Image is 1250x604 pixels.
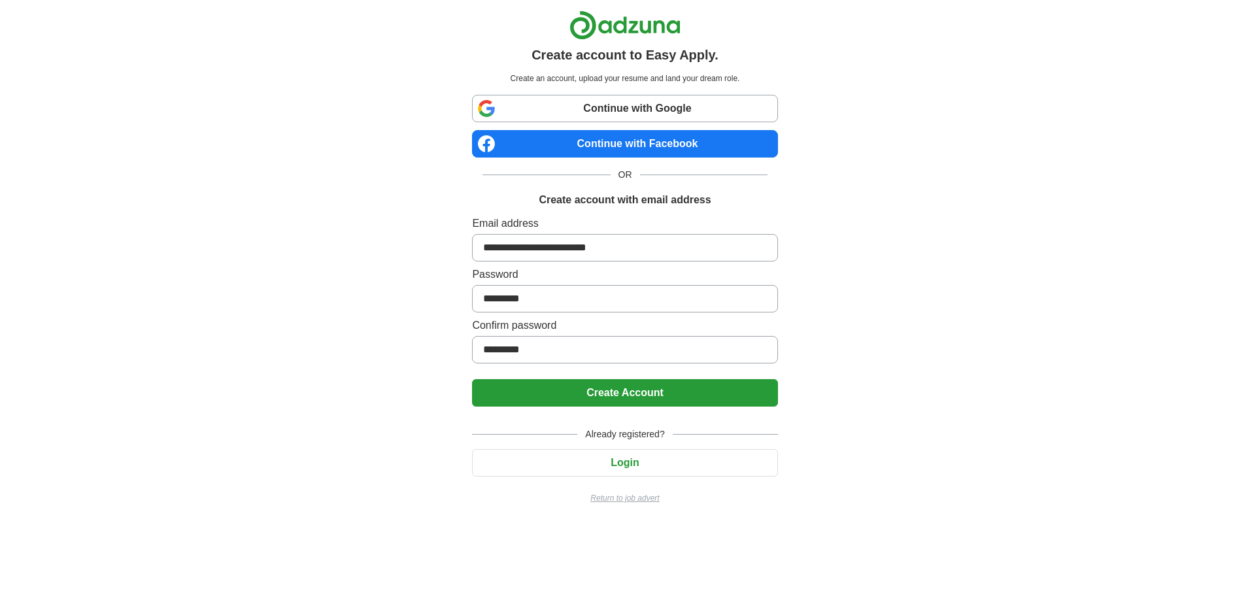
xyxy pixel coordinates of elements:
[472,130,777,158] a: Continue with Facebook
[472,95,777,122] a: Continue with Google
[577,428,672,441] span: Already registered?
[472,216,777,231] label: Email address
[611,168,640,182] span: OR
[472,449,777,477] button: Login
[472,267,777,282] label: Password
[472,492,777,504] a: Return to job advert
[475,73,775,84] p: Create an account, upload your resume and land your dream role.
[532,45,718,65] h1: Create account to Easy Apply.
[569,10,681,40] img: Adzuna logo
[472,318,777,333] label: Confirm password
[472,379,777,407] button: Create Account
[472,457,777,468] a: Login
[539,192,711,208] h1: Create account with email address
